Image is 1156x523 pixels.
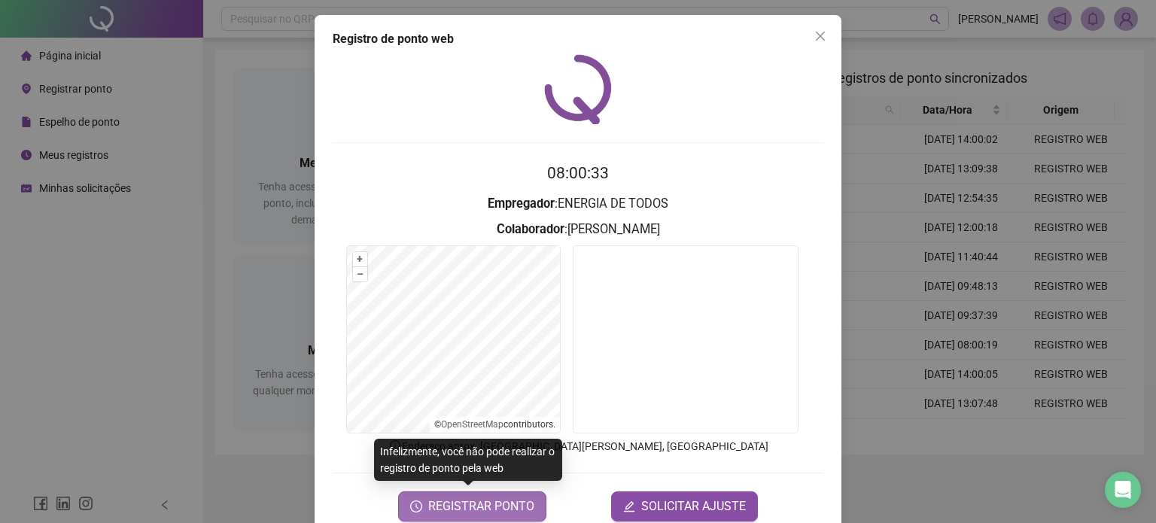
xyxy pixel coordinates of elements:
h3: : [PERSON_NAME] [333,220,823,239]
div: Open Intercom Messenger [1105,472,1141,508]
img: QRPoint [544,54,612,124]
div: Infelizmente, você não pode realizar o registro de ponto pela web [374,439,562,481]
span: clock-circle [410,500,422,512]
span: REGISTRAR PONTO [428,497,534,515]
span: SOLICITAR AJUSTE [641,497,746,515]
strong: Colaborador [497,222,564,236]
button: + [353,252,367,266]
button: editSOLICITAR AJUSTE [611,491,758,521]
time: 08:00:33 [547,164,609,182]
strong: Empregador [488,196,555,211]
li: © contributors. [434,419,555,430]
button: Close [808,24,832,48]
span: close [814,30,826,42]
button: REGISTRAR PONTO [398,491,546,521]
h3: : ENERGIA DE TODOS [333,194,823,214]
span: edit [623,500,635,512]
a: OpenStreetMap [441,419,503,430]
button: – [353,267,367,281]
p: Endereço aprox. : [GEOGRAPHIC_DATA][PERSON_NAME], [GEOGRAPHIC_DATA] [333,438,823,455]
div: Registro de ponto web [333,30,823,48]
